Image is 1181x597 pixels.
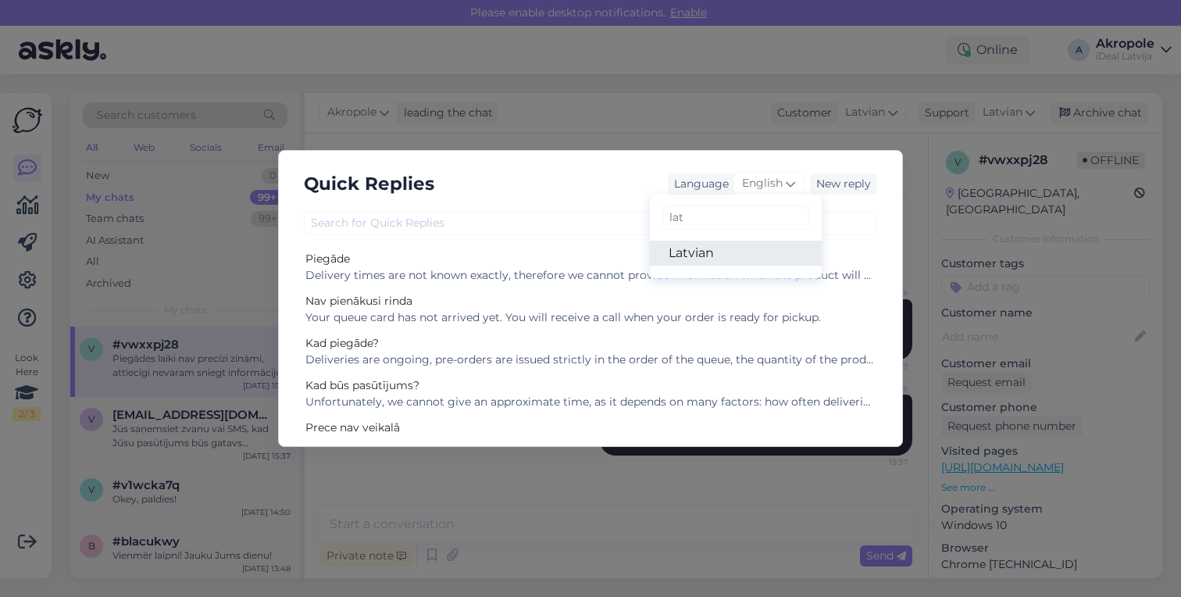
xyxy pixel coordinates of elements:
div: Nav pienākusi rinda [305,293,876,309]
div: Your queue card has not arrived yet. You will receive a call when your order is ready for pickup. [305,309,876,326]
div: Kad piegāde? [305,335,876,352]
div: Delivery times are not known exactly, therefore we cannot provide information when the product wi... [305,267,876,284]
div: Deliveries are ongoing, pre-orders are issued strictly in the order of the queue, the quantity of... [305,352,876,368]
input: Type to filter... [662,206,809,230]
div: Unfortunately, we cannot give an approximate time, as it depends on many factors: how often deliv... [305,394,876,410]
div: Prece nav veikalā [305,420,876,436]
input: Search for Quick Replies [304,211,877,235]
h5: Quick Replies [304,170,434,198]
div: Piegāde [305,251,876,267]
div: Kad būs pasūtījums? [305,377,876,394]
div: New reply [810,173,877,195]
span: English [742,175,783,192]
a: Latvian [650,241,822,266]
div: Language [668,176,729,192]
